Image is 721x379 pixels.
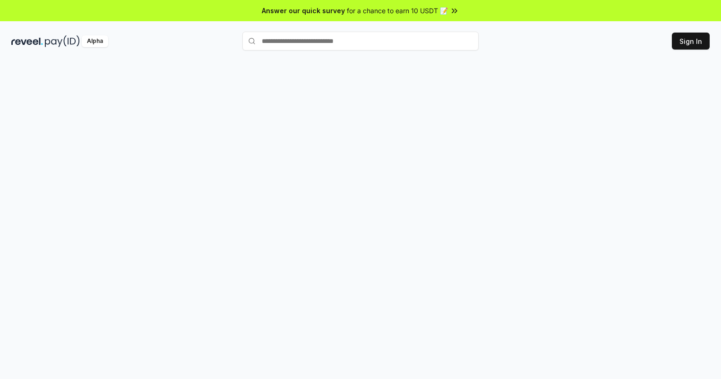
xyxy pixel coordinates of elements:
button: Sign In [672,33,710,50]
span: for a chance to earn 10 USDT 📝 [347,6,448,16]
img: reveel_dark [11,35,43,47]
span: Answer our quick survey [262,6,345,16]
img: pay_id [45,35,80,47]
div: Alpha [82,35,108,47]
